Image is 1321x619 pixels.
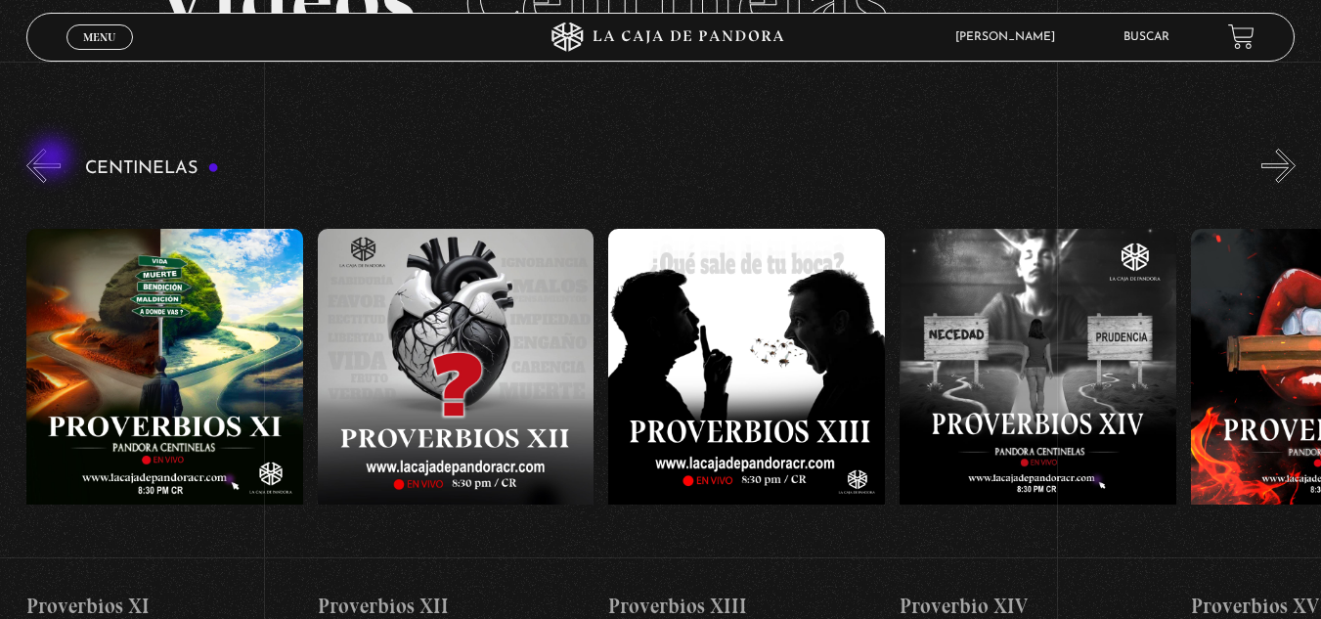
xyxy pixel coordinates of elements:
span: Cerrar [76,47,122,61]
span: Menu [83,31,115,43]
a: Buscar [1123,31,1169,43]
button: Next [1261,149,1296,183]
a: View your shopping cart [1228,23,1255,50]
span: [PERSON_NAME] [946,31,1075,43]
button: Previous [26,149,61,183]
h3: Centinelas [85,159,219,178]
